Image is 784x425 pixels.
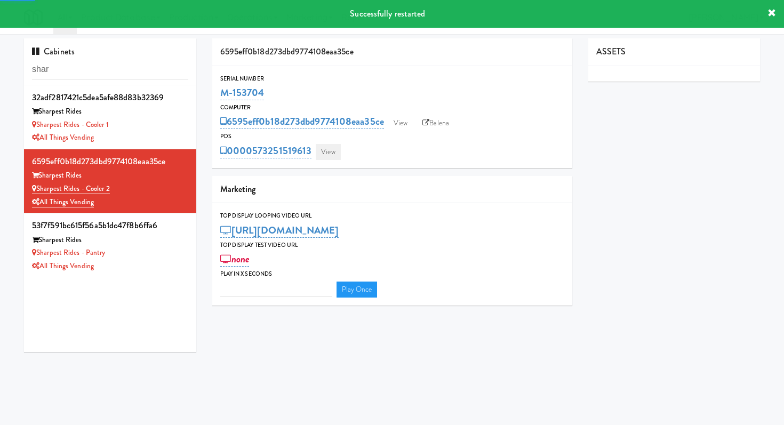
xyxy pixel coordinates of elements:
div: 6595eff0b18d273dbd9774108eaa35ce [32,154,188,170]
input: Search cabinets [32,60,188,79]
a: 0000573251519613 [220,143,312,158]
a: M-153704 [220,85,265,100]
a: All Things Vending [32,197,94,207]
span: Marketing [220,183,256,195]
a: View [388,115,413,131]
div: 6595eff0b18d273dbd9774108eaa35ce [212,38,572,66]
a: View [316,144,340,160]
div: Sharpest Rides [32,169,188,182]
span: Cabinets [32,45,75,58]
a: [URL][DOMAIN_NAME] [220,223,339,238]
a: All Things Vending [32,132,94,142]
a: All Things Vending [32,261,94,271]
a: Balena [417,115,454,131]
div: Top Display Test Video Url [220,240,564,251]
a: Play Once [337,282,378,298]
a: none [220,252,250,267]
div: Serial Number [220,74,564,84]
div: Top Display Looping Video Url [220,211,564,221]
span: ASSETS [596,45,626,58]
a: Sharpest Rides - Cooler 2 [32,183,110,194]
a: Sharpest Rides - Pantry [32,247,105,258]
div: Computer [220,102,564,113]
a: 6595eff0b18d273dbd9774108eaa35ce [220,114,384,129]
div: Play in X seconds [220,269,564,279]
li: 53f7f591bc615f56a5b1dc47f8b6ffa6Sharpest Rides Sharpest Rides - PantryAll Things Vending [24,213,196,277]
div: POS [220,131,564,142]
div: Sharpest Rides [32,234,188,247]
div: 32adf2817421c5dea5afe88d83b32369 [32,90,188,106]
div: Sharpest Rides [32,105,188,118]
div: 53f7f591bc615f56a5b1dc47f8b6ffa6 [32,218,188,234]
li: 6595eff0b18d273dbd9774108eaa35ceSharpest Rides Sharpest Rides - Cooler 2All Things Vending [24,149,196,213]
a: Sharpest Rides - Cooler 1 [32,119,109,130]
li: 32adf2817421c5dea5afe88d83b32369Sharpest Rides Sharpest Rides - Cooler 1All Things Vending [24,85,196,149]
span: Successfully restarted [350,7,425,20]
